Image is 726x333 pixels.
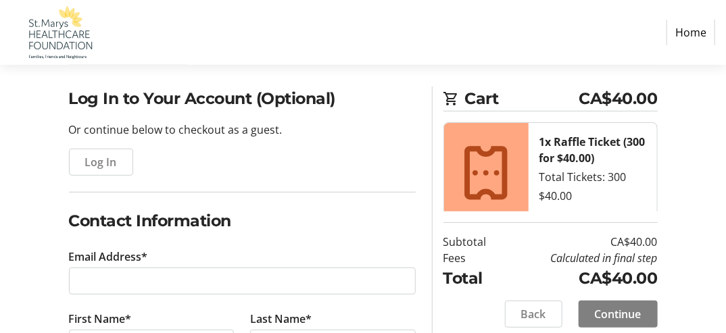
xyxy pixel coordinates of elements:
[69,149,133,176] button: Log In
[505,234,658,250] td: CA$40.00
[667,20,715,45] a: Home
[69,122,416,138] p: Or continue below to checkout as a guest.
[69,311,132,327] label: First Name*
[579,301,658,328] button: Continue
[69,249,148,265] label: Email Address*
[505,301,562,328] button: Back
[250,311,312,327] label: Last Name*
[69,209,416,232] h2: Contact Information
[85,154,117,170] span: Log In
[505,266,658,290] td: CA$40.00
[69,86,416,110] h2: Log In to Your Account (Optional)
[443,266,505,290] td: Total
[595,306,642,322] span: Continue
[465,86,579,110] span: Cart
[539,188,646,204] div: $40.00
[505,250,658,266] td: Calculated in final step
[539,134,646,165] strong: 1x Raffle Ticket (300 for $40.00)
[11,5,107,59] img: St. Marys Healthcare Foundation's Logo
[539,169,646,185] div: Total Tickets: 300
[443,250,505,266] td: Fees
[579,86,658,110] span: CA$40.00
[521,306,546,322] span: Back
[443,234,505,250] td: Subtotal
